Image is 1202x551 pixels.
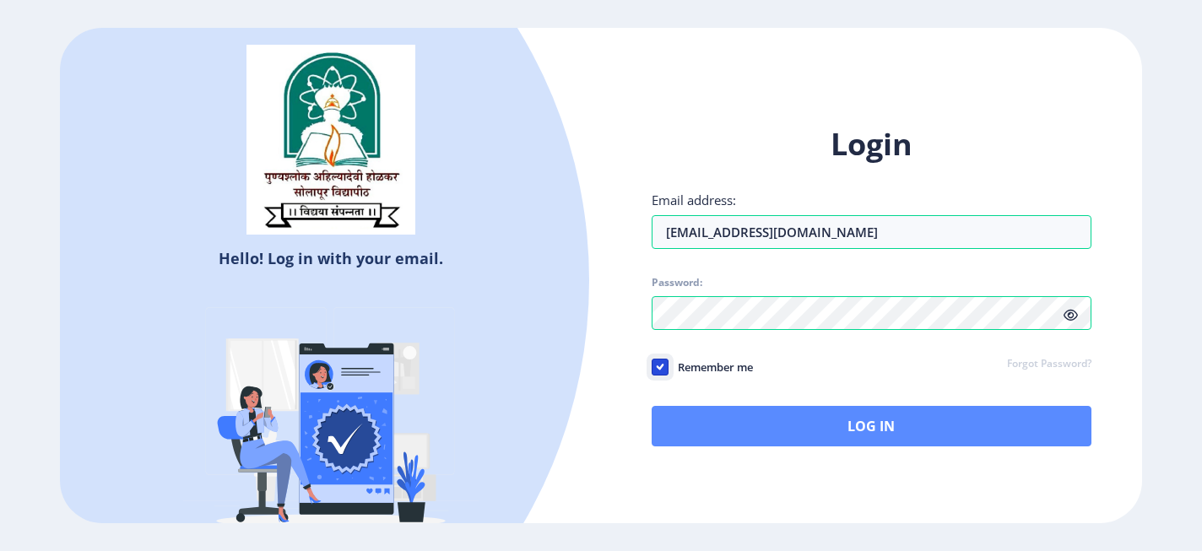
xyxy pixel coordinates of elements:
span: Remember me [669,357,753,377]
img: sulogo.png [246,45,415,235]
label: Password: [652,276,702,289]
a: Forgot Password? [1007,357,1091,372]
input: Email address [652,215,1091,249]
button: Log In [652,406,1091,446]
h1: Login [652,124,1091,165]
label: Email address: [652,192,736,208]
